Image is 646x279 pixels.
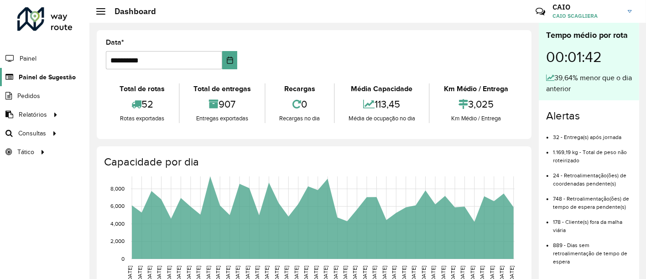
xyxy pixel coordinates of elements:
div: Total de entregas [182,83,263,94]
li: 748 - Retroalimentação(ões) de tempo de espera pendente(s) [553,188,632,211]
h3: CAIO [552,3,621,11]
div: Entregas exportadas [182,114,263,123]
span: Painel de Sugestão [19,72,76,82]
text: 0 [121,256,125,262]
div: 0 [268,94,332,114]
text: 4,000 [110,221,125,227]
div: Total de rotas [108,83,177,94]
span: Painel [20,54,36,63]
li: 24 - Retroalimentação(ões) de coordenadas pendente(s) [553,165,632,188]
li: 32 - Entrega(s) após jornada [553,126,632,141]
text: 8,000 [110,186,125,191]
div: Média de ocupação no dia [337,114,427,123]
span: Tático [17,147,34,157]
li: 889 - Dias sem retroalimentação de tempo de espera [553,234,632,266]
span: Relatórios [19,110,47,119]
div: 113,45 [337,94,427,114]
span: Pedidos [17,91,40,101]
h2: Dashboard [105,6,156,16]
li: 1.169,19 kg - Total de peso não roteirizado [553,141,632,165]
h4: Capacidade por dia [104,155,522,169]
text: 6,000 [110,203,125,209]
div: Recargas [268,83,332,94]
div: Km Médio / Entrega [432,114,520,123]
div: 52 [108,94,177,114]
div: Recargas no dia [268,114,332,123]
div: 3,025 [432,94,520,114]
div: Média Capacidade [337,83,427,94]
li: 178 - Cliente(s) fora da malha viária [553,211,632,234]
div: Tempo médio por rota [546,29,632,41]
div: 907 [182,94,263,114]
span: Consultas [18,129,46,138]
div: Rotas exportadas [108,114,177,123]
label: Data [106,37,124,48]
button: Choose Date [222,51,237,69]
span: CAIO SCAGLIERA [552,12,621,20]
div: 00:01:42 [546,41,632,72]
div: Km Médio / Entrega [432,83,520,94]
div: 39,64% menor que o dia anterior [546,72,632,94]
a: Contato Rápido [531,2,550,21]
text: 2,000 [110,238,125,244]
h4: Alertas [546,109,632,123]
